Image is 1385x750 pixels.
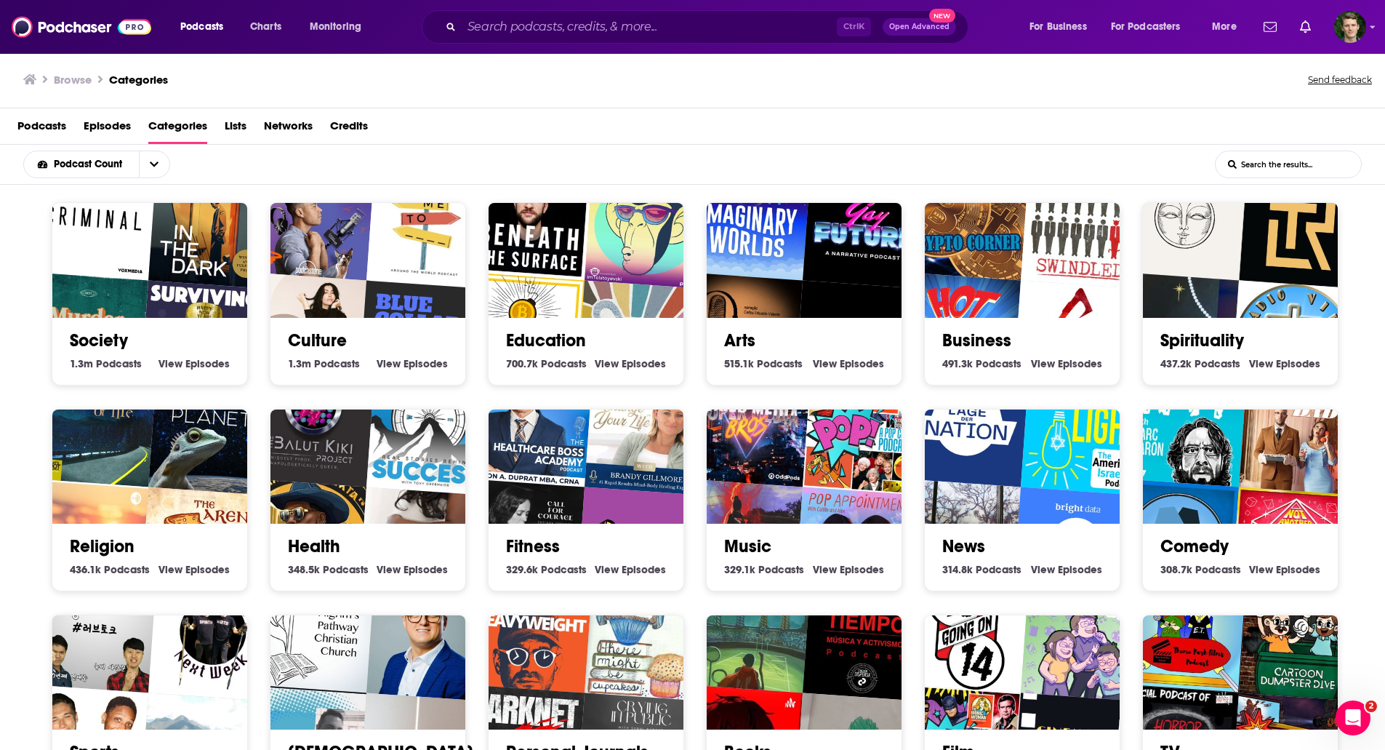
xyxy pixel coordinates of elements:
[813,357,884,370] a: View Arts Episodes
[288,535,340,557] a: Health
[377,357,448,370] a: View Culture Episodes
[96,357,142,370] span: Podcasts
[12,13,151,41] img: Podchaser - Follow, Share and Rate Podcasts
[904,568,1029,693] div: 40 Going On 14
[1123,362,1248,487] div: WTF with Marc Maron Podcast
[803,370,928,495] img: POP with Ken Mills
[1249,563,1273,576] span: View
[23,151,193,178] h2: Choose List sort
[24,159,139,169] button: open menu
[32,362,157,487] img: One Third of Life
[1258,15,1282,39] a: Show notifications dropdown
[942,563,1021,576] a: 314.8k News Podcasts
[724,330,755,351] a: Arts
[1160,357,1240,370] a: 437.2k Spirituality Podcasts
[264,114,313,144] a: Networks
[506,563,587,576] a: 329.6k Fitness Podcasts
[1239,164,1364,289] img: The Reluctant Thought Leader Podcast
[366,370,491,495] div: The Real Stories Behind Success
[1031,357,1055,370] span: View
[813,357,837,370] span: View
[310,17,361,37] span: Monitoring
[185,357,230,370] span: Episodes
[1031,563,1102,576] a: View News Episodes
[70,330,128,351] a: Society
[1294,15,1317,39] a: Show notifications dropdown
[377,357,401,370] span: View
[1276,563,1320,576] span: Episodes
[1031,357,1102,370] a: View Business Episodes
[241,15,290,39] a: Charts
[942,357,1021,370] a: 491.3k Business Podcasts
[724,357,754,370] span: 515.1k
[288,357,311,370] span: 1.3m
[1239,576,1364,701] img: Cartoon Dumpster Dive
[686,156,811,281] img: Imaginary Worlds
[1160,357,1192,370] span: 437.2k
[377,563,401,576] span: View
[942,535,985,557] a: News
[170,15,242,39] button: open menu
[180,17,223,37] span: Podcasts
[585,370,710,495] img: Heal Yourself. Change Your Life™
[803,164,928,289] div: Gay Future
[330,114,368,144] a: Credits
[506,535,560,557] a: Fitness
[1101,15,1202,39] button: open menu
[813,563,884,576] a: View Music Episodes
[541,357,587,370] span: Podcasts
[109,73,168,87] a: Categories
[803,576,928,701] div: Fuera De Tiempo Musica y Activismo
[1249,357,1320,370] a: View Spirituality Episodes
[595,357,619,370] span: View
[904,362,1029,487] img: Lage der Nation - der Politik-Podcast aus Berlin
[506,357,538,370] span: 700.7k
[724,535,771,557] a: Music
[250,156,375,281] div: The Jordan Harbinger Show
[1304,70,1376,90] button: Send feedback
[942,563,973,576] span: 314.8k
[1336,701,1370,735] iframe: Intercom live chat
[883,18,956,36] button: Open AdvancedNew
[366,576,491,701] img: Rediscover the Gospel
[686,362,811,487] img: Super Media Bros Podcast
[1021,370,1146,495] div: Let there be Light - The American Israelite Newspaper Podcast
[1160,330,1244,351] a: Spirituality
[686,568,811,693] div: Cap 11 H.P. e la pietra filosofale
[1123,156,1248,281] div: Esencias de ALQVIMIA
[724,357,803,370] a: 515.1k Arts Podcasts
[506,357,587,370] a: 700.7k Education Podcasts
[323,563,369,576] span: Podcasts
[813,563,837,576] span: View
[1334,11,1366,43] button: Show profile menu
[250,568,375,693] img: Pilgrim's Pathway Ministries
[158,563,230,576] a: View Religion Episodes
[366,164,491,289] img: Take Me To Travel Podcast
[70,357,142,370] a: 1.3m Society Podcasts
[1021,164,1146,289] img: Swindled
[1123,568,1248,693] div: Theme Park Films Podcast
[148,164,273,289] div: In The Dark
[1195,357,1240,370] span: Podcasts
[468,156,593,281] img: Stories of Men: Beneath the Surface
[585,576,710,701] img: There Might Be Cupcakes Podcast
[32,156,157,281] img: Criminal
[1239,370,1364,495] img: Your Mom & Dad
[541,563,587,576] span: Podcasts
[404,563,448,576] span: Episodes
[585,164,710,289] div: Fularsız Entellik
[1058,563,1102,576] span: Episodes
[17,114,66,144] a: Podcasts
[148,114,207,144] a: Categories
[837,17,871,36] span: Ctrl K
